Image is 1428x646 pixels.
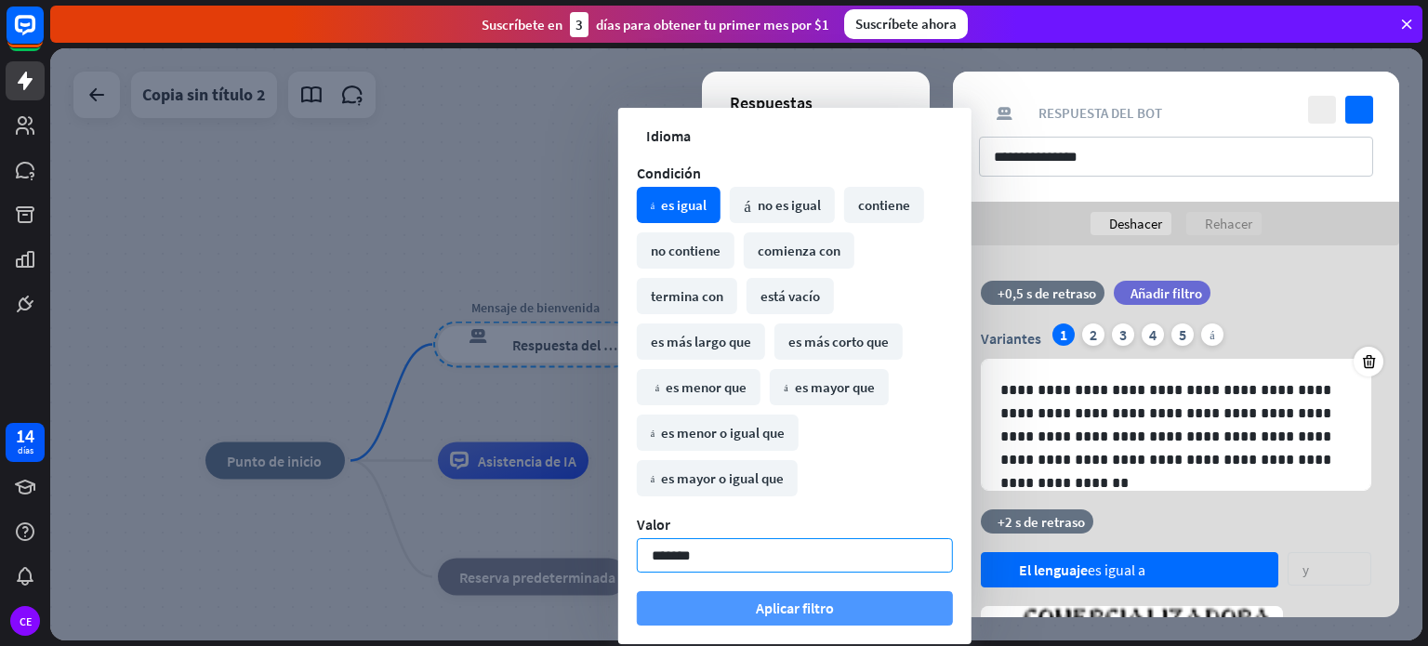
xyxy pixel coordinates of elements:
[651,333,751,350] font: es más largo que
[1302,560,1309,578] font: y
[482,16,562,33] font: Suscríbete en
[1019,560,1088,579] font: El lenguaje
[1088,560,1145,579] font: es igual a
[651,428,654,438] font: matemáticas_menor_o_igual
[6,423,45,462] a: 14 días
[651,383,659,392] font: sin matemáticas
[661,469,784,487] font: es mayor o igual que
[637,591,953,626] button: Aplicar filtro
[855,15,957,33] font: Suscríbete ahora
[1060,325,1067,344] font: 1
[637,515,670,534] font: Valor
[1149,325,1157,344] font: 4
[1109,215,1162,232] font: Deshacer
[651,287,723,305] font: termina con
[646,126,691,145] font: Idioma
[15,7,71,63] button: Abrir el widget de chat LiveChat
[758,196,821,214] font: no es igual
[651,201,654,210] font: matemáticas_igual
[998,284,1096,302] font: +0,5 s de retraso
[1090,325,1097,344] font: 2
[666,378,747,396] font: es menor que
[788,333,889,350] font: es más corto que
[18,444,33,456] font: días
[760,287,820,305] font: está vacío
[1210,329,1214,340] font: más
[784,383,787,392] font: matemáticas_mayores
[744,197,751,213] font: matemáticas_no_igual
[858,196,910,214] font: contiene
[661,424,785,442] font: es menor o igual que
[651,242,721,259] font: no contiene
[979,105,1029,122] font: respuesta del bot de bloqueo
[758,242,840,259] font: comienza con
[1038,104,1162,122] font: Respuesta del bot
[16,424,34,447] font: 14
[637,164,701,182] font: Condición
[795,378,875,396] font: es mayor que
[756,599,834,617] font: Aplicar filtro
[651,474,654,483] font: matemáticas_mayor_o_igual
[981,329,1041,348] font: Variantes
[661,196,707,214] font: es igual
[575,16,583,33] font: 3
[20,614,32,628] font: CE
[596,16,829,33] font: días para obtener tu primer mes por $1
[1205,215,1252,232] font: Rehacer
[1179,325,1186,344] font: 5
[1119,325,1127,344] font: 3
[1130,284,1202,302] font: Añadir filtro
[998,513,1085,531] font: +2 s de retraso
